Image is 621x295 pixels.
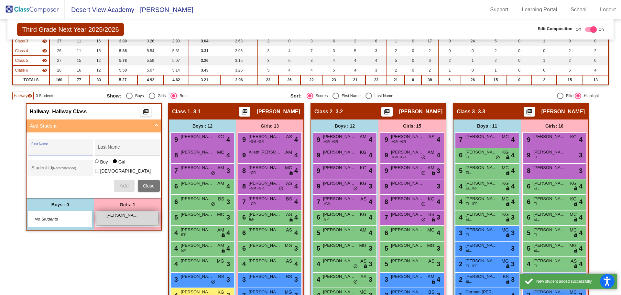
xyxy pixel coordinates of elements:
mat-icon: visibility [27,93,32,98]
span: 4 [226,135,230,144]
td: 0 [405,75,422,85]
td: 0 [532,65,557,75]
td: 6 [323,36,345,46]
td: 2 [438,56,461,65]
td: 5 [485,36,507,46]
td: 0 [557,36,583,46]
td: 4 [345,56,365,65]
td: 2.96 [220,46,258,56]
td: 2 [583,46,608,56]
span: Class 2 [314,108,332,115]
span: do_not_disturb_alt [421,155,426,160]
span: 9 [383,167,388,174]
td: 0 [583,56,608,65]
mat-icon: picture_as_pdf [525,108,533,118]
td: 15 [89,46,108,56]
span: 9 [383,152,388,159]
span: On [599,27,604,32]
mat-icon: visibility [42,48,47,53]
td: 0 [583,36,608,46]
span: 7 [173,167,178,174]
span: AM [428,165,434,171]
span: Off [576,27,581,32]
span: [PERSON_NAME] [391,180,423,187]
td: 16 [69,65,89,75]
span: 5 [457,167,463,174]
td: 13 [583,75,608,85]
td: 1 [461,56,485,65]
div: Boys : 12 [311,119,378,132]
span: 9 [525,152,530,159]
span: 9 [315,152,320,159]
td: 5 [345,46,365,56]
span: 3 [579,166,583,176]
div: Add Student [27,132,161,198]
td: 2 [485,56,507,65]
span: [PERSON_NAME] [323,133,355,140]
td: 16 [89,36,108,46]
span: 4 [579,181,583,191]
input: Student Id [31,168,90,173]
span: 4 [369,150,372,160]
span: Hallway [30,108,49,115]
div: Last Name [372,93,393,99]
button: Add [114,180,135,192]
span: AM [217,165,224,171]
span: [PERSON_NAME] [249,165,281,171]
span: KG [502,180,509,187]
td: 4 [278,65,300,75]
td: 0 [405,56,422,65]
td: 2 [421,65,438,75]
td: 0 [461,65,485,75]
span: KG [360,180,366,187]
a: Support [485,5,514,15]
td: 2 [387,65,404,75]
span: KG [502,149,509,156]
td: 15 [69,56,89,65]
td: 5 [557,65,583,75]
td: 2.63 [220,36,258,46]
td: 3 [258,56,278,65]
span: [PERSON_NAME] [465,165,498,171]
td: 6 [365,36,387,46]
span: [PERSON_NAME] [533,133,566,140]
span: [PERSON_NAME] [391,149,423,155]
span: 0 Students [36,93,54,99]
td: 5.59 [137,56,164,65]
mat-icon: picture_as_pdf [142,108,150,118]
span: 4 [511,166,515,176]
span: - 3.3 [475,108,485,115]
span: Class 3 [457,108,475,115]
td: 3.89 [108,36,137,46]
td: 2 [557,56,583,65]
span: [PERSON_NAME] [465,133,498,140]
span: [PERSON_NAME] [533,165,566,171]
span: [PERSON_NAME] [181,149,213,155]
td: 28 [49,65,69,75]
span: [PERSON_NAME] [533,180,566,187]
span: 7 [457,136,463,143]
span: 4 [369,166,372,176]
td: 23 [258,75,278,85]
td: 5.07 [164,56,189,65]
div: Highlight [581,93,599,99]
td: 27 [49,36,69,46]
mat-icon: visibility [42,39,47,44]
div: Boys : 11 [453,119,521,132]
span: 3 [369,181,372,191]
td: Lucy Cervantes - 3.3 [13,36,49,46]
span: 6 [173,183,178,190]
td: 5.50 [108,65,137,75]
td: 4 [345,65,365,75]
td: 3.26 [189,56,220,65]
span: ELL [466,170,472,175]
td: Charlyn Seron - 3.6 [13,65,49,75]
td: 3.31 [189,46,220,56]
td: 6 [438,75,461,85]
td: 4 [365,56,387,65]
td: 23 [323,75,345,85]
td: 2 [532,75,557,85]
span: [PERSON_NAME] [541,108,585,115]
span: Class 4 [15,48,28,54]
span: lock [506,171,510,176]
